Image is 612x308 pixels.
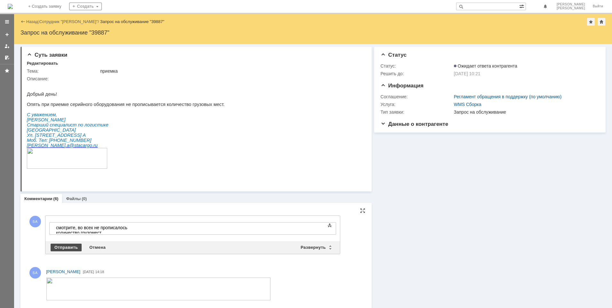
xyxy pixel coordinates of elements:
span: Информация [381,83,423,89]
div: / [39,19,100,24]
span: Данные о контрагенте [381,121,448,127]
div: Запрос на обслуживание "39887" [100,19,165,24]
a: Назад [26,19,38,24]
div: Тип заявки: [381,109,453,115]
div: Запрос на обслуживание "39887" [20,29,606,36]
span: Ожидает ответа контрагента [454,63,517,69]
a: Мои заявки [2,41,12,51]
a: [PERSON_NAME] [46,269,80,275]
a: Перейти на домашнюю страницу [8,4,13,9]
div: приемка [100,69,362,74]
span: a [40,61,43,67]
span: stacargo [47,61,65,67]
span: . [65,61,67,67]
span: Расширенный поиск [519,3,526,9]
div: Соглашение: [381,94,453,99]
span: Суть заявки [27,52,67,58]
div: Решить до: [381,71,453,76]
span: [DATE] [83,270,94,274]
a: Создать заявку [2,29,12,40]
span: Показать панель инструментов [326,222,334,229]
div: Добавить в избранное [587,18,595,26]
div: Создать [69,3,102,10]
span: ru [67,61,71,67]
span: [PERSON_NAME] [46,269,80,274]
span: [PERSON_NAME] [557,3,585,6]
div: Запрос на обслуживание [454,109,596,115]
div: | [38,19,39,24]
a: Регламент обращения в поддержку (по умолчанию) [454,94,562,99]
span: @ [43,61,47,67]
a: Мои согласования [2,53,12,63]
span: [DATE] 10:21 [454,71,480,76]
a: Комментарии [24,196,52,201]
div: Услуга: [381,102,453,107]
div: Редактировать [27,61,58,66]
span: . [39,61,40,67]
div: Сделать домашней страницей [598,18,605,26]
span: БА [29,216,41,227]
a: Файлы [66,196,81,201]
span: [PERSON_NAME] [557,6,585,10]
a: WMS Сборка [454,102,481,107]
div: (6) [53,196,59,201]
div: Статус: [381,63,453,69]
span: Статус [381,52,407,58]
div: смотрите, во всех не прописалось количество грузомест [3,3,93,13]
div: (0) [82,196,87,201]
div: Описание: [27,76,363,81]
img: logo [8,4,13,9]
a: Сотрудник "[PERSON_NAME]" [39,19,98,24]
span: 14:18 [95,270,104,274]
div: На всю страницу [360,208,365,213]
div: Тема: [27,69,99,74]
